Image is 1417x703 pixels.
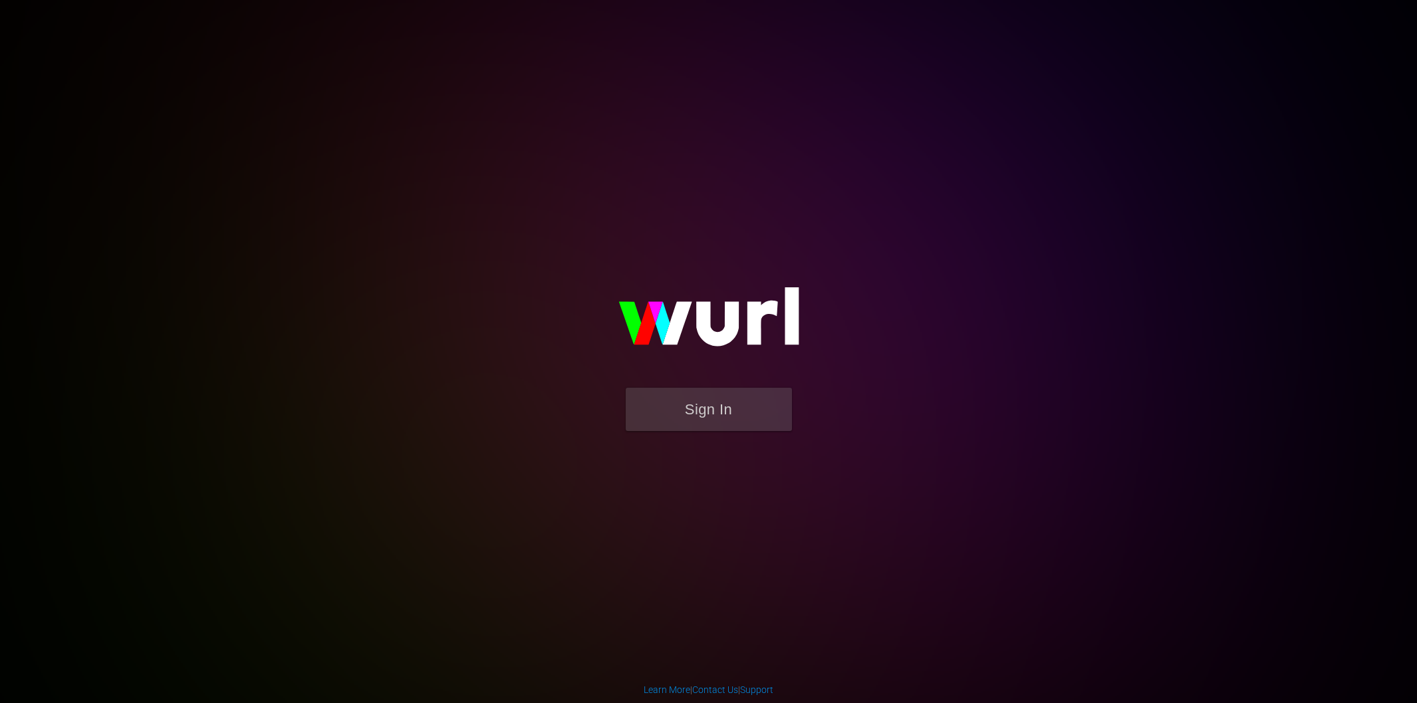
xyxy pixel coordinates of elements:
a: Support [740,684,773,695]
div: | | [644,683,773,696]
a: Contact Us [692,684,738,695]
img: wurl-logo-on-black-223613ac3d8ba8fe6dc639794a292ebdb59501304c7dfd60c99c58986ef67473.svg [576,259,842,388]
a: Learn More [644,684,690,695]
button: Sign In [626,388,792,431]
